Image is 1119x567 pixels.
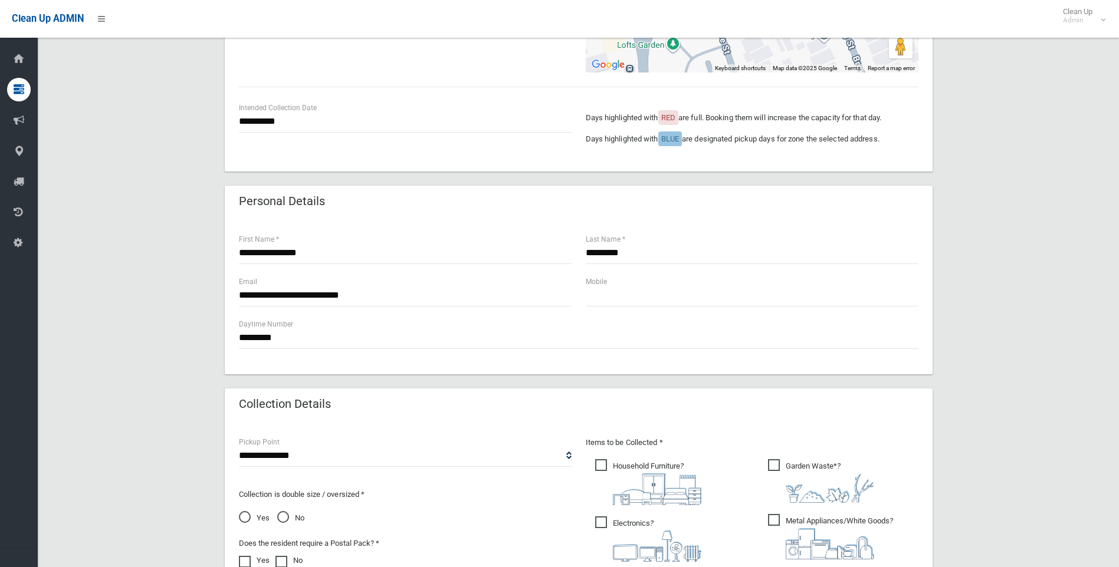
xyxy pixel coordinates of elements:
span: No [277,511,304,525]
small: Admin [1063,16,1092,25]
i: ? [613,461,701,505]
span: Yes [239,511,270,525]
span: Garden Waste* [768,459,874,503]
p: Days highlighted with are designated pickup days for zone the selected address. [586,132,918,146]
img: Google [589,57,628,72]
span: BLUE [661,134,679,143]
a: Terms [844,65,861,71]
img: aa9efdbe659d29b613fca23ba79d85cb.png [613,473,701,505]
span: RED [661,113,675,122]
button: Keyboard shortcuts [715,64,766,72]
span: Household Furniture [595,459,701,505]
span: Electronics [595,516,701,562]
label: Does the resident require a Postal Pack? * [239,536,379,550]
span: Clean Up ADMIN [12,13,84,24]
img: 4fd8a5c772b2c999c83690221e5242e0.png [786,473,874,503]
a: Open this area in Google Maps (opens a new window) [589,57,628,72]
p: Items to be Collected * [586,436,918,450]
button: Drag Pegman onto the map to open Street View [889,35,913,58]
i: ? [613,519,701,562]
p: Collection is double size / oversized * [239,487,572,502]
a: Report a map error [868,65,915,71]
span: Map data ©2025 Google [773,65,837,71]
p: Days highlighted with are full. Booking them will increase the capacity for that day. [586,111,918,125]
img: 394712a680b73dbc3d2a6a3a7ffe5a07.png [613,530,701,562]
i: ? [786,516,893,559]
header: Personal Details [225,190,339,213]
i: ? [786,461,874,503]
img: 36c1b0289cb1767239cdd3de9e694f19.png [786,528,874,559]
span: Clean Up [1057,7,1104,25]
span: Metal Appliances/White Goods [768,514,893,559]
header: Collection Details [225,393,345,416]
